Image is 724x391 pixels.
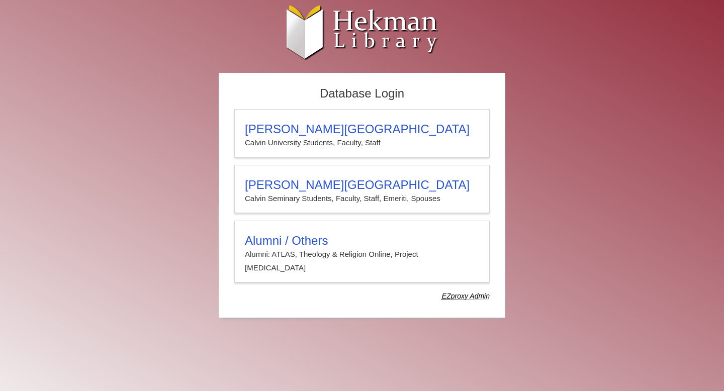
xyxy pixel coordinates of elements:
[245,248,479,274] p: Alumni: ATLAS, Theology & Religion Online, Project [MEDICAL_DATA]
[245,136,479,149] p: Calvin University Students, Faculty, Staff
[234,109,490,157] a: [PERSON_NAME][GEOGRAPHIC_DATA]Calvin University Students, Faculty, Staff
[234,165,490,213] a: [PERSON_NAME][GEOGRAPHIC_DATA]Calvin Seminary Students, Faculty, Staff, Emeriti, Spouses
[229,83,495,104] h2: Database Login
[245,192,479,205] p: Calvin Seminary Students, Faculty, Staff, Emeriti, Spouses
[442,292,490,300] dfn: Use Alumni login
[245,234,479,274] summary: Alumni / OthersAlumni: ATLAS, Theology & Religion Online, Project [MEDICAL_DATA]
[245,122,479,136] h3: [PERSON_NAME][GEOGRAPHIC_DATA]
[245,234,479,248] h3: Alumni / Others
[245,178,479,192] h3: [PERSON_NAME][GEOGRAPHIC_DATA]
